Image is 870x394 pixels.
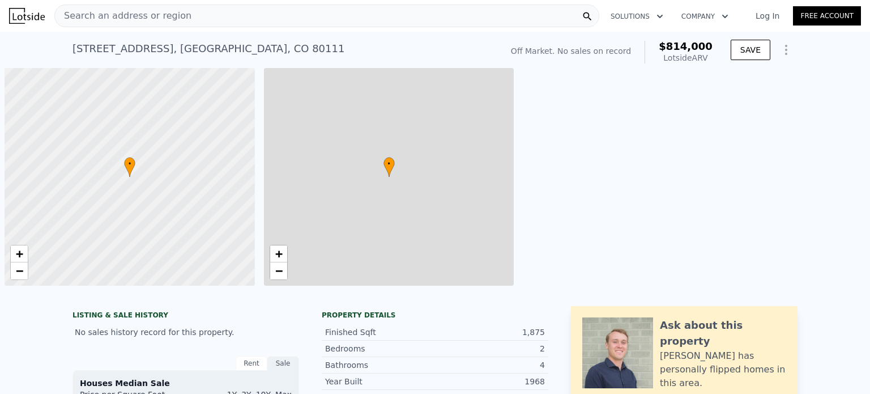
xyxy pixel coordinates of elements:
div: Bathrooms [325,359,435,371]
span: + [275,247,282,261]
div: • [383,157,395,177]
div: Year Built [325,376,435,387]
a: Free Account [793,6,861,26]
span: Search an address or region [55,9,191,23]
div: Off Market. No sales on record [511,45,631,57]
div: Bedrooms [325,343,435,354]
div: LISTING & SALE HISTORY [72,311,299,322]
a: Zoom out [11,262,28,279]
a: Log In [742,10,793,22]
div: Lotside ARV [659,52,713,63]
span: $814,000 [659,40,713,52]
div: No sales history record for this property. [72,322,299,342]
div: Rent [236,356,267,371]
span: • [383,159,395,169]
div: [STREET_ADDRESS] , [GEOGRAPHIC_DATA] , CO 80111 [72,41,344,57]
div: Houses Median Sale [80,378,292,389]
a: Zoom in [11,245,28,262]
div: Ask about this property [660,317,786,349]
div: • [124,157,135,177]
span: • [124,159,135,169]
div: 2 [435,343,545,354]
a: Zoom in [270,245,287,262]
div: Property details [322,311,548,320]
button: Solutions [602,6,672,27]
div: Finished Sqft [325,327,435,338]
div: Sale [267,356,299,371]
span: − [275,264,282,278]
span: + [16,247,23,261]
a: Zoom out [270,262,287,279]
div: 1,875 [435,327,545,338]
div: 1968 [435,376,545,387]
button: SAVE [731,40,770,60]
div: 4 [435,359,545,371]
div: [PERSON_NAME] has personally flipped homes in this area. [660,349,786,390]
button: Show Options [775,39,797,61]
span: − [16,264,23,278]
img: Lotside [9,8,45,24]
button: Company [672,6,737,27]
